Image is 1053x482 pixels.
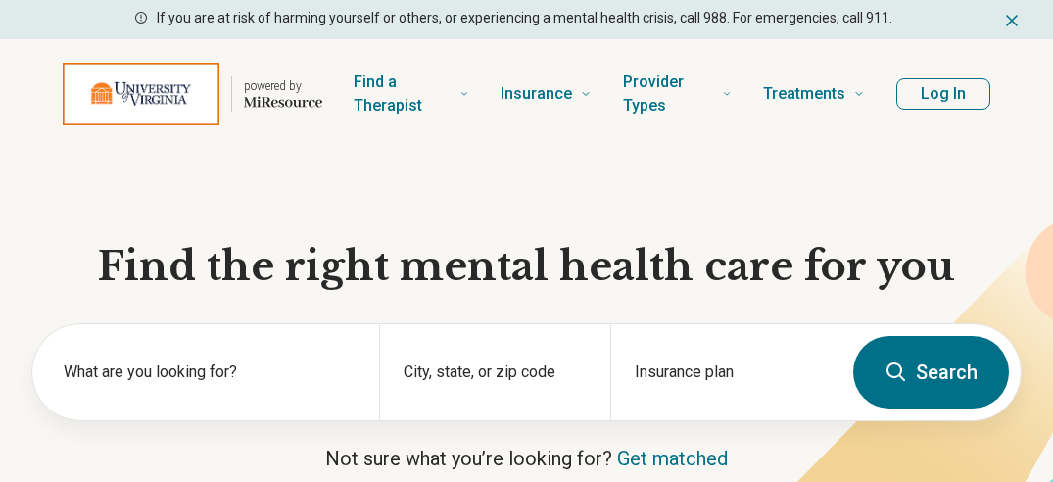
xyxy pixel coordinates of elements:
a: Find a Therapist [354,55,469,133]
a: Provider Types [623,55,732,133]
label: What are you looking for? [64,361,356,384]
a: Get matched [617,447,728,470]
p: Not sure what you’re looking for? [31,445,1022,472]
a: Insurance [501,55,592,133]
button: Log In [896,78,990,110]
h1: Find the right mental health care for you [31,241,1022,292]
p: powered by [244,78,322,94]
a: Home page [63,63,322,125]
p: If you are at risk of harming yourself or others, or experiencing a mental health crisis, call 98... [157,8,892,28]
span: Insurance [501,80,572,108]
span: Treatments [763,80,845,108]
span: Find a Therapist [354,69,452,120]
a: Treatments [763,55,865,133]
span: Provider Types [623,69,714,120]
button: Search [853,336,1009,409]
button: Dismiss [1002,8,1022,31]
